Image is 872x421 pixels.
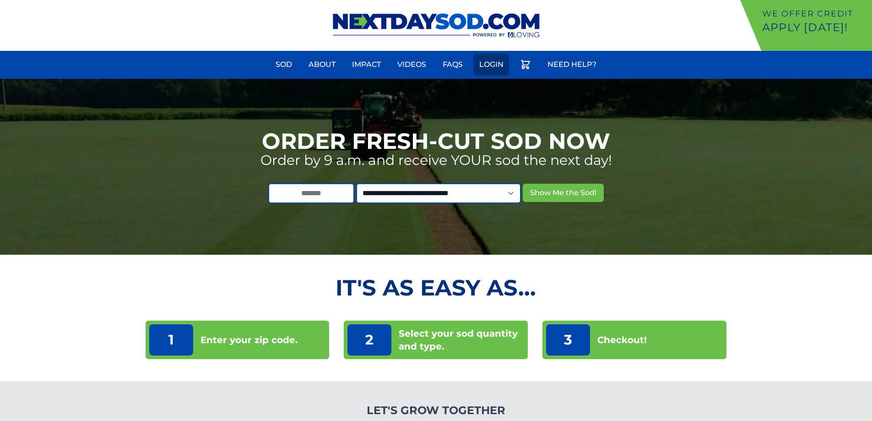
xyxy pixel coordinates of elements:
[318,403,554,418] h4: Let's Grow Together
[546,324,590,355] p: 3
[200,334,298,346] p: Enter your zip code.
[146,277,727,299] h2: It's as Easy As...
[399,327,524,353] p: Select your sod quantity and type.
[149,324,193,355] p: 1
[270,54,298,76] a: Sod
[392,54,432,76] a: Videos
[542,54,602,76] a: Need Help?
[597,334,647,346] p: Checkout!
[437,54,468,76] a: FAQs
[347,54,386,76] a: Impact
[262,130,610,152] h1: Order Fresh-Cut Sod Now
[260,152,612,169] p: Order by 9 a.m. and receive YOUR sod the next day!
[762,7,868,20] p: We offer Credit
[762,20,868,35] p: Apply [DATE]!
[474,54,509,76] a: Login
[303,54,341,76] a: About
[523,184,604,202] button: Show Me the Sod!
[347,324,391,355] p: 2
